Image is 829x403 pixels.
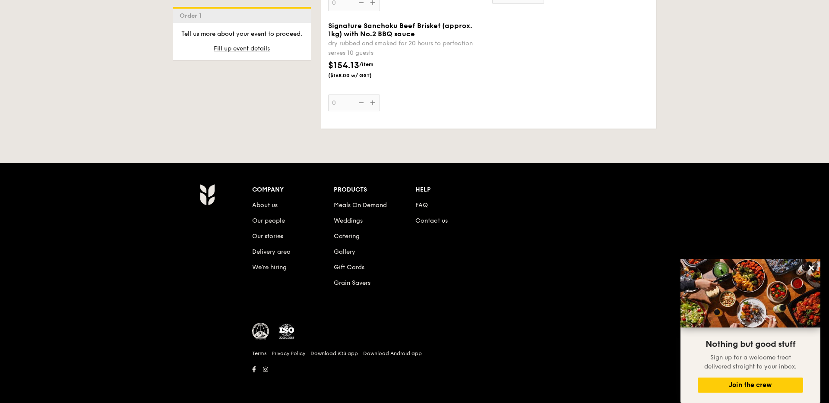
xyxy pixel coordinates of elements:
div: Help [415,184,497,196]
img: DSC07876-Edit02-Large.jpeg [680,259,820,327]
a: Our people [252,217,285,224]
a: Delivery area [252,248,291,255]
a: Catering [334,233,360,240]
img: MUIS Halal Certified [252,323,269,340]
button: Join the crew [698,378,803,393]
h6: Revision [166,375,663,382]
a: Our stories [252,233,283,240]
span: ($168.00 w/ GST) [328,72,387,79]
span: Fill up event details [214,45,270,52]
span: Nothing but good stuff [706,339,795,349]
a: Terms [252,350,266,357]
a: Privacy Policy [272,350,305,357]
a: Weddings [334,217,363,224]
a: Gift Cards [334,264,364,271]
a: Download iOS app [310,350,358,357]
div: dry rubbed and smoked for 20 hours to perfection [328,40,485,47]
span: Sign up for a welcome treat delivered straight to your inbox. [704,354,797,370]
a: Download Android app [363,350,422,357]
a: Contact us [415,217,448,224]
a: FAQ [415,201,428,209]
a: Grain Savers [334,279,370,287]
span: Signature Sanchoku Beef Brisket (approx. 1kg) with No.2 BBQ sauce [328,22,472,38]
span: Order 1 [180,12,205,19]
span: /item [359,61,373,67]
div: Company [252,184,334,196]
button: Close [804,261,818,275]
span: $154.13 [328,60,359,71]
div: Products [334,184,415,196]
img: AYc88T3wAAAABJRU5ErkJggg== [199,184,215,205]
p: Tell us more about your event to proceed. [180,30,304,38]
a: Meals On Demand [334,201,387,209]
a: Gallery [334,248,355,255]
img: ISO Certified [278,323,295,340]
a: We’re hiring [252,264,287,271]
a: About us [252,201,278,209]
div: serves 10 guests [328,49,485,57]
